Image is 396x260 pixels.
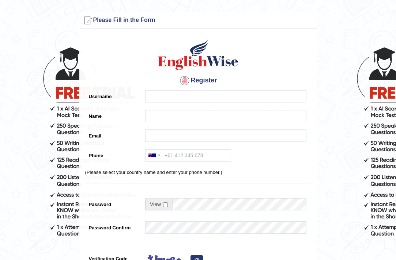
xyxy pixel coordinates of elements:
label: Password Confirm [85,221,142,231]
p: (Please select your country name and enter your phone number.) [85,169,311,176]
label: Email [85,129,142,139]
input: Show/Hide Password [163,202,168,207]
label: Phone [85,149,142,159]
div: Australia: +61 [146,150,162,161]
h4: Register [85,75,311,86]
img: Logo of English Wise create a new account for intelligent practice with AI [156,38,240,71]
label: Password [85,198,142,208]
input: +61 412 345 678 [145,149,231,162]
label: Name [85,110,142,120]
label: Username [85,90,142,100]
h3: Please Fill in the Form [82,15,315,26]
